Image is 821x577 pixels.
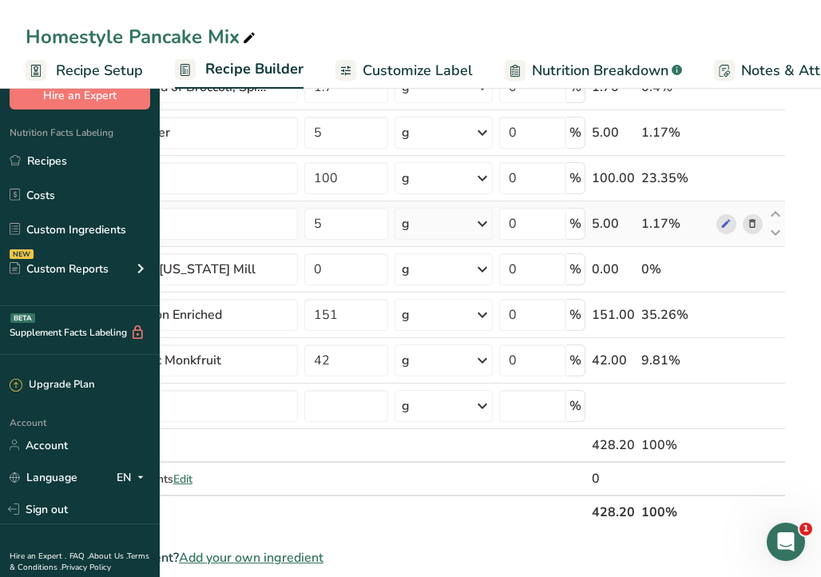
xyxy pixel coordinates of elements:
div: Can't find your ingredient? [26,548,786,567]
div: Powdered Butter [69,123,269,142]
a: Recipe Setup [26,53,143,89]
div: Provanil US7 [69,214,269,233]
div: Recipe Yield Adjustments [43,471,298,487]
div: 100.00 [592,169,635,188]
a: Language [10,464,77,491]
div: 0% [641,260,710,279]
div: 5.00 [592,214,635,233]
span: Nutrition Breakdown [532,60,668,82]
span: Add your own ingredient [179,548,323,567]
div: g [402,396,410,416]
div: 100% [641,436,710,455]
th: 100% [638,495,713,528]
a: Recipe Builder [175,51,303,90]
div: g [402,214,410,233]
a: Customize Label [335,53,473,89]
span: Customize Label [363,60,473,82]
div: 428.20 [592,436,635,455]
div: 1.17% [641,123,710,142]
a: Terms & Conditions . [10,551,149,573]
div: 0 [592,469,635,488]
span: Edit [173,472,192,487]
a: Nutrition Breakdown [505,53,682,89]
a: Privacy Policy [61,562,111,573]
div: 9.81% [641,351,710,370]
a: About Us . [89,551,127,562]
div: Custom Reports [10,261,109,277]
div: Gross Totals [43,437,298,454]
div: g [402,305,410,324]
div: Homestyle Pancake Mix [26,22,259,51]
div: g [402,351,410,370]
input: Add Ingredient [43,390,298,422]
div: 42.00 [592,351,635,370]
a: Hire an Expert . [10,551,66,562]
th: 428.20 [589,495,638,528]
th: Net Totals [40,495,589,528]
span: 1 [799,523,812,535]
div: 5.00 [592,123,635,142]
div: 151.00 [592,305,635,324]
div: Wheat Flour non Enriched [69,305,269,324]
span: Recipe Builder [205,58,303,80]
button: Hire an Expert [10,82,150,109]
div: Enriched Flour_[US_STATE] Mill [69,260,269,279]
span: Recipe Setup [56,60,143,82]
div: 23.35% [641,169,710,188]
a: FAQ . [69,551,89,562]
div: 35.26% [641,305,710,324]
iframe: Intercom live chat [767,523,805,561]
div: g [402,169,410,188]
div: Oat Flour [69,169,269,188]
div: BETA [10,313,35,323]
div: 0.00 [592,260,635,279]
div: 1.17% [641,214,710,233]
div: EN [117,468,150,487]
div: Upgrade Plan [10,377,94,393]
div: Lakanto Classic Monkfruit [69,351,269,370]
div: g [402,123,410,142]
div: NEW [10,249,34,259]
div: g [402,260,410,279]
